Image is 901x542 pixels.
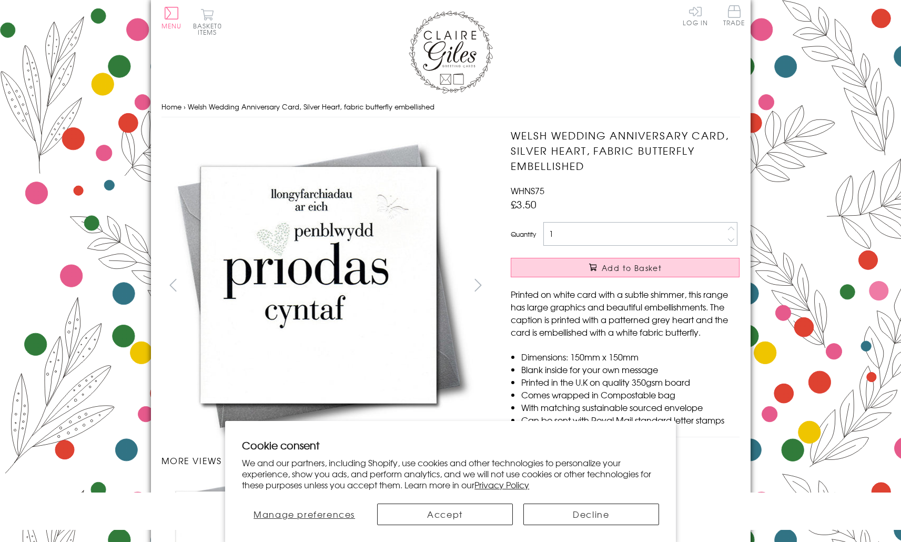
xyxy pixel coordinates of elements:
h3: More views [161,454,490,467]
span: Trade [723,5,745,26]
span: WHNS75 [511,184,544,197]
button: next [466,273,490,297]
li: Printed in the U.K on quality 350gsm board [521,376,740,388]
li: Comes wrapped in Compostable bag [521,388,740,401]
button: Manage preferences [242,504,367,525]
li: With matching sustainable sourced envelope [521,401,740,414]
nav: breadcrumbs [161,96,740,118]
h1: Welsh Wedding Anniversary Card, Silver Heart, fabric butterfly embellished [511,128,740,173]
a: Log In [683,5,708,26]
a: Privacy Policy [474,478,529,491]
span: Manage preferences [254,508,355,520]
p: Printed on white card with a subtle shimmer, this range has large graphics and beautiful embellis... [511,288,740,338]
li: Dimensions: 150mm x 150mm [521,350,740,363]
button: Add to Basket [511,258,740,277]
span: › [184,102,186,112]
a: Home [161,102,181,112]
label: Quantity [511,229,536,239]
span: Add to Basket [602,263,662,273]
p: We and our partners, including Shopify, use cookies and other technologies to personalize your ex... [242,457,659,490]
span: Welsh Wedding Anniversary Card, Silver Heart, fabric butterfly embellished [188,102,434,112]
a: Trade [723,5,745,28]
h2: Cookie consent [242,438,659,453]
span: Menu [161,21,182,31]
button: Menu [161,7,182,29]
span: 0 items [198,21,222,37]
button: Decline [523,504,659,525]
img: Welsh Wedding Anniversary Card, Silver Heart, fabric butterfly embellished [161,128,477,444]
span: £3.50 [511,197,536,212]
button: Accept [377,504,513,525]
button: Basket0 items [193,8,222,35]
button: prev [161,273,185,297]
img: Claire Giles Greetings Cards [409,11,493,94]
li: Can be sent with Royal Mail standard letter stamps [521,414,740,426]
li: Blank inside for your own message [521,363,740,376]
